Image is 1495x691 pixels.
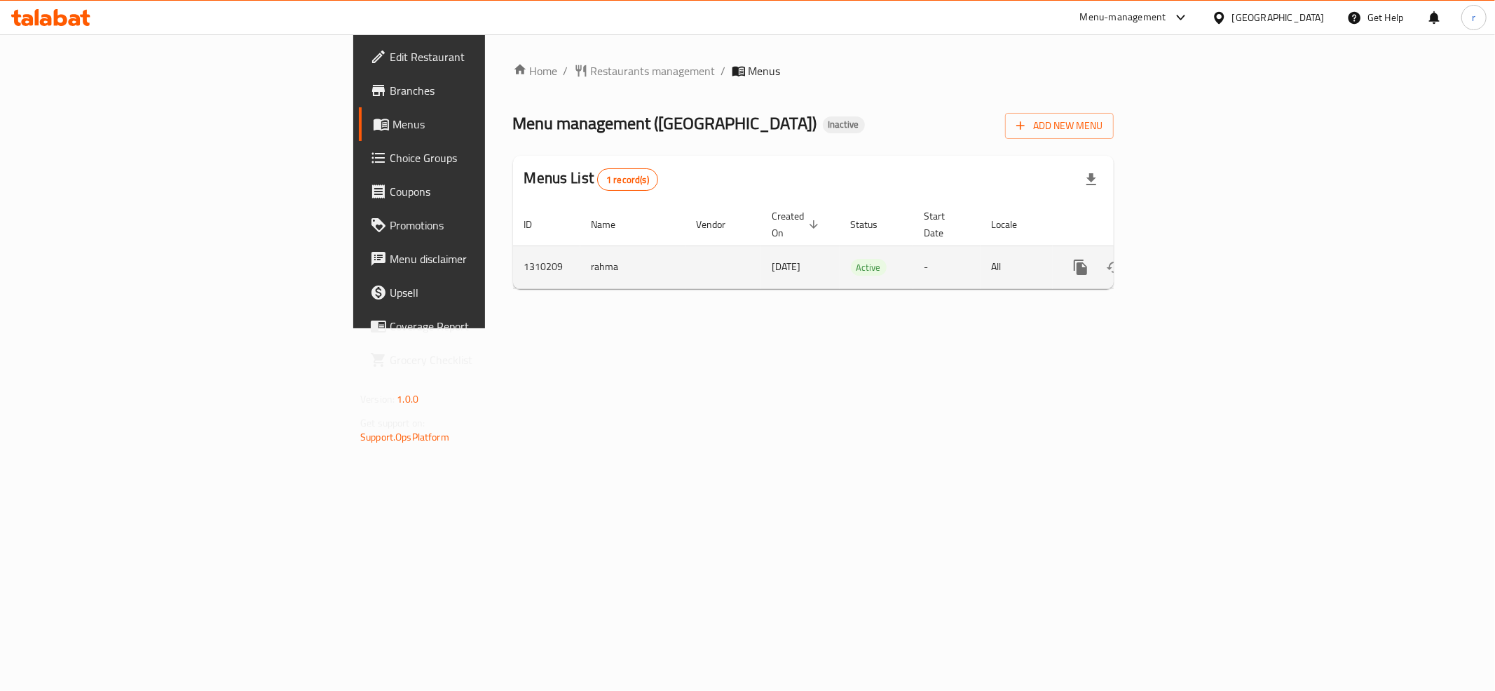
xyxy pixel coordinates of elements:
[360,390,395,408] span: Version:
[359,141,603,175] a: Choice Groups
[392,116,592,133] span: Menus
[924,208,964,241] span: Start Date
[1074,163,1108,196] div: Export file
[721,62,726,79] li: /
[851,216,896,233] span: Status
[597,168,658,191] div: Total records count
[1080,9,1166,26] div: Menu-management
[580,246,685,288] td: rahma
[390,149,592,166] span: Choice Groups
[1472,10,1475,25] span: r
[574,62,716,79] a: Restaurants management
[697,216,744,233] span: Vendor
[390,82,592,99] span: Branches
[390,48,592,65] span: Edit Restaurant
[981,246,1053,288] td: All
[390,284,592,301] span: Upsell
[390,183,592,200] span: Coupons
[524,216,551,233] span: ID
[772,208,823,241] span: Created On
[359,343,603,377] a: Grocery Checklist
[390,250,592,267] span: Menu disclaimer
[360,428,449,446] a: Support.OpsPlatform
[359,276,603,309] a: Upsell
[524,168,658,191] h2: Menus List
[1064,250,1098,284] button: more
[749,62,781,79] span: Menus
[851,260,887,276] span: Active
[390,318,592,335] span: Coverage Report
[823,116,865,133] div: Inactive
[1016,117,1103,135] span: Add New Menu
[823,119,865,130] span: Inactive
[513,107,817,139] span: Menu management ( [GEOGRAPHIC_DATA] )
[397,390,418,408] span: 1.0.0
[1005,113,1114,139] button: Add New Menu
[1053,203,1210,246] th: Actions
[913,246,981,288] td: -
[359,175,603,208] a: Coupons
[513,203,1210,289] table: enhanced table
[390,217,592,234] span: Promotions
[592,216,634,233] span: Name
[598,173,657,187] span: 1 record(s)
[992,216,1036,233] span: Locale
[772,257,801,276] span: [DATE]
[1232,10,1325,25] div: [GEOGRAPHIC_DATA]
[359,40,603,74] a: Edit Restaurant
[360,414,425,432] span: Get support on:
[359,309,603,343] a: Coverage Report
[390,351,592,368] span: Grocery Checklist
[513,62,1114,79] nav: breadcrumb
[591,62,716,79] span: Restaurants management
[359,107,603,141] a: Menus
[359,74,603,107] a: Branches
[359,208,603,242] a: Promotions
[1098,250,1131,284] button: Change Status
[359,242,603,276] a: Menu disclaimer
